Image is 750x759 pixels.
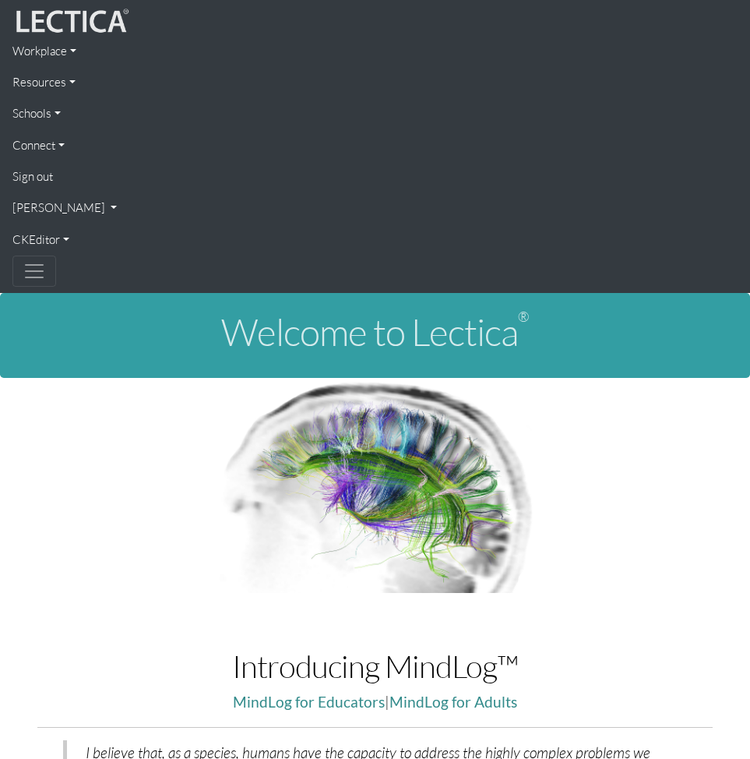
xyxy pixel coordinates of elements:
[12,312,738,353] h1: Welcome to Lectica
[389,693,517,711] a: MindLog for Adults
[12,192,738,224] a: [PERSON_NAME]
[37,690,713,715] p: |
[12,98,738,129] a: Schools
[518,308,529,325] sup: ®
[12,161,738,192] a: Sign out
[233,693,385,711] a: MindLog for Educators
[37,649,713,683] h1: Introducing MindLog™
[12,130,738,161] a: Connect
[12,6,129,36] img: lecticalive
[214,378,537,593] img: Human Connectome Project Image
[12,224,738,256] a: CKEditor
[12,256,56,287] button: Toggle navigation
[12,67,738,98] a: Resources
[12,36,738,67] a: Workplace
